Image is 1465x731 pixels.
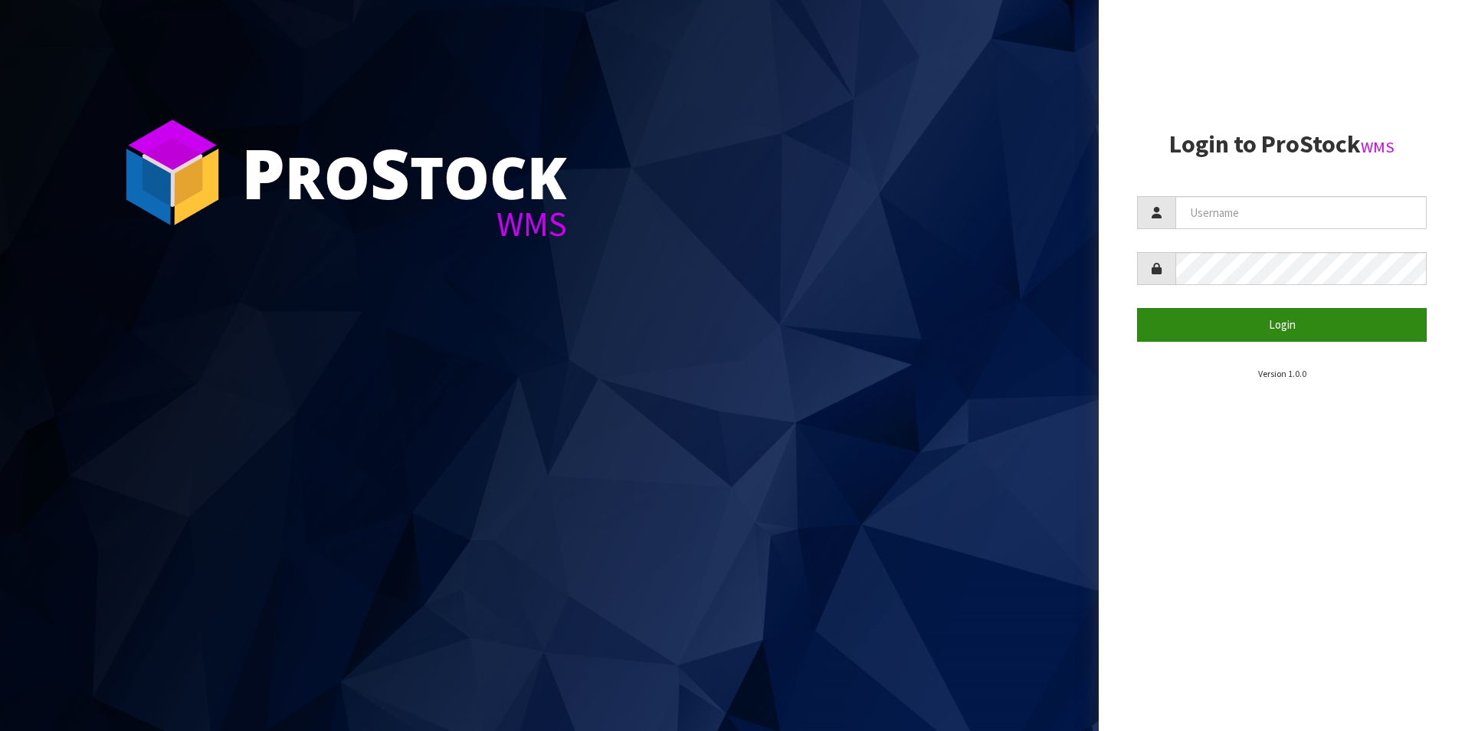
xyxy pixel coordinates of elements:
[115,115,230,230] img: ProStock Cube
[1175,196,1427,229] input: Username
[241,126,285,219] span: P
[370,126,410,219] span: S
[241,207,567,241] div: WMS
[1137,308,1427,341] button: Login
[1361,137,1395,157] small: WMS
[1137,131,1427,158] h2: Login to ProStock
[1258,368,1306,379] small: Version 1.0.0
[241,138,567,207] div: ro tock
